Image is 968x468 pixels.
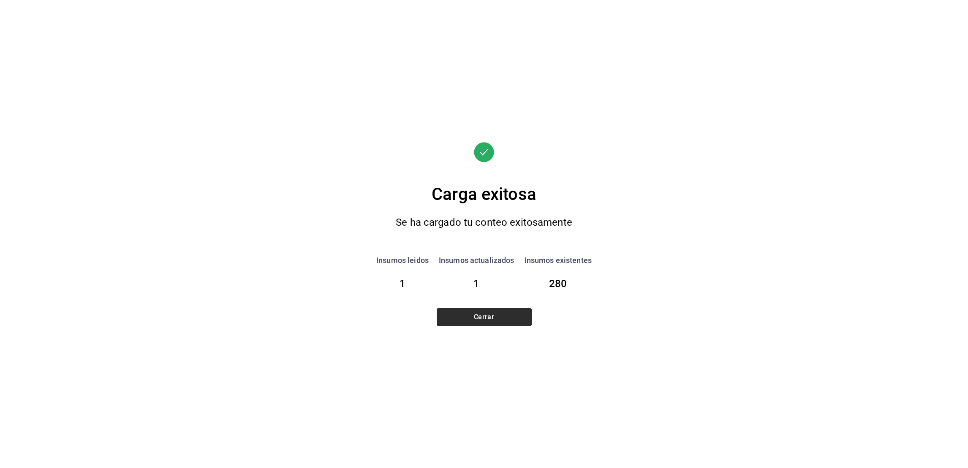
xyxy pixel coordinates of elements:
div: Insumos leidos [376,255,429,266]
div: Insumos actualizados [439,255,514,266]
div: Se ha cargado tu conteo exitosamente [374,214,594,231]
div: Insumos existentes [525,255,592,266]
div: 280 [525,276,592,291]
div: Carga exitosa [357,182,611,207]
button: Cerrar [437,308,532,326]
div: 1 [439,276,514,291]
div: 1 [376,276,429,291]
